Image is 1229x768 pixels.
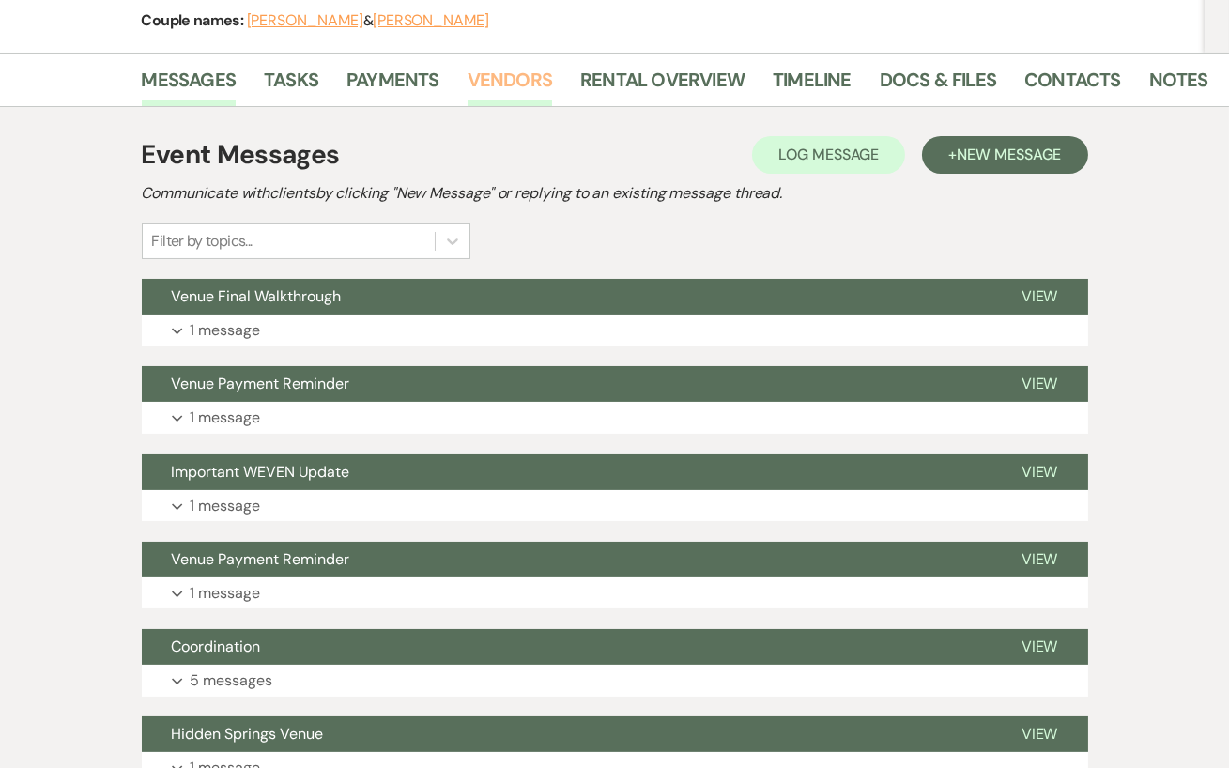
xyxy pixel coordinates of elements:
[247,11,489,30] span: &
[172,374,350,393] span: Venue Payment Reminder
[142,65,237,106] a: Messages
[773,65,852,106] a: Timeline
[264,65,318,106] a: Tasks
[172,637,261,656] span: Coordination
[142,402,1088,434] button: 1 message
[880,65,996,106] a: Docs & Files
[957,145,1061,164] span: New Message
[991,716,1088,752] button: View
[191,406,261,430] p: 1 message
[142,665,1088,697] button: 5 messages
[142,490,1088,522] button: 1 message
[191,581,261,606] p: 1 message
[142,542,991,577] button: Venue Payment Reminder
[142,629,991,665] button: Coordination
[191,668,273,693] p: 5 messages
[247,13,363,28] button: [PERSON_NAME]
[142,135,340,175] h1: Event Messages
[191,318,261,343] p: 1 message
[142,716,991,752] button: Hidden Springs Venue
[580,65,745,106] a: Rental Overview
[142,454,991,490] button: Important WEVEN Update
[1022,462,1058,482] span: View
[922,136,1087,174] button: +New Message
[172,286,342,306] span: Venue Final Walkthrough
[468,65,552,106] a: Vendors
[1022,374,1058,393] span: View
[1024,65,1121,106] a: Contacts
[172,462,350,482] span: Important WEVEN Update
[752,136,905,174] button: Log Message
[991,454,1088,490] button: View
[142,577,1088,609] button: 1 message
[373,13,489,28] button: [PERSON_NAME]
[1149,65,1208,106] a: Notes
[346,65,439,106] a: Payments
[778,145,879,164] span: Log Message
[142,10,247,30] span: Couple names:
[991,542,1088,577] button: View
[142,182,1088,205] h2: Communicate with clients by clicking "New Message" or replying to an existing message thread.
[991,279,1088,315] button: View
[152,230,253,253] div: Filter by topics...
[191,494,261,518] p: 1 message
[142,279,991,315] button: Venue Final Walkthrough
[172,724,324,744] span: Hidden Springs Venue
[1022,724,1058,744] span: View
[142,366,991,402] button: Venue Payment Reminder
[172,549,350,569] span: Venue Payment Reminder
[991,629,1088,665] button: View
[1022,286,1058,306] span: View
[991,366,1088,402] button: View
[1022,637,1058,656] span: View
[1022,549,1058,569] span: View
[142,315,1088,346] button: 1 message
